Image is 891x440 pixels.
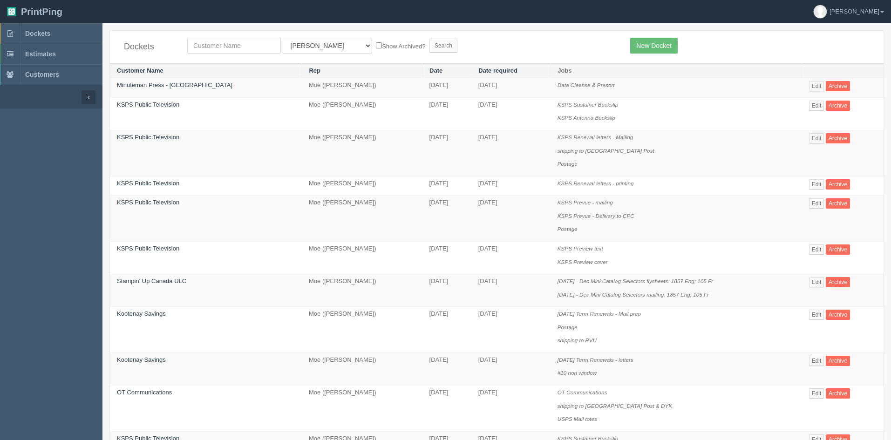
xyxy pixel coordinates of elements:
span: Estimates [25,50,56,58]
i: shipping to [GEOGRAPHIC_DATA] Post & DYK [558,403,672,409]
a: Edit [809,101,824,111]
a: Edit [809,356,824,366]
td: [DATE] [471,274,551,307]
td: [DATE] [471,97,551,130]
i: KSPS Preview cover [558,259,608,265]
td: [DATE] [422,386,471,432]
img: logo-3e63b451c926e2ac314895c53de4908e5d424f24456219fb08d385ab2e579770.png [7,7,16,16]
i: KSPS Prevue - mailing [558,199,613,205]
input: Search [429,39,457,53]
a: Minuteman Press - [GEOGRAPHIC_DATA] [117,81,232,88]
i: #10 non window [558,370,597,376]
td: Moe ([PERSON_NAME]) [302,307,422,353]
td: [DATE] [471,78,551,98]
td: Moe ([PERSON_NAME]) [302,78,422,98]
a: Archive [826,198,850,209]
i: KSPS Prevue - Delivery to CPC [558,213,634,219]
a: Date required [478,67,517,74]
input: Show Archived? [376,42,382,48]
a: KSPS Public Television [117,134,179,141]
i: Data Cleanse & Presort [558,82,615,88]
i: KSPS Antenna Buckslip [558,115,615,121]
i: Postage [558,324,578,330]
a: KSPS Public Television [117,180,179,187]
a: Archive [826,244,850,255]
a: Archive [826,388,850,399]
a: Archive [826,310,850,320]
input: Customer Name [187,38,281,54]
a: Edit [809,244,824,255]
span: Customers [25,71,59,78]
i: [DATE] Term Renewals - Mail prep [558,311,641,317]
i: KSPS Renewal letters - printing [558,180,634,186]
a: Edit [809,198,824,209]
td: [DATE] [422,97,471,130]
i: USPS Mail totes [558,416,597,422]
i: Postage [558,161,578,167]
td: [DATE] [471,307,551,353]
td: Moe ([PERSON_NAME]) [302,241,422,274]
i: KSPS Preview text [558,245,603,251]
td: [DATE] [422,241,471,274]
a: Edit [809,81,824,91]
th: Jobs [551,63,802,78]
a: KSPS Public Television [117,245,179,252]
a: Edit [809,277,824,287]
a: Edit [809,310,824,320]
h4: Dockets [124,42,173,52]
td: Moe ([PERSON_NAME]) [302,176,422,196]
i: OT Communications [558,389,607,395]
label: Show Archived? [376,41,425,51]
td: Moe ([PERSON_NAME]) [302,352,422,385]
td: Moe ([PERSON_NAME]) [302,196,422,242]
a: Rep [309,67,320,74]
td: [DATE] [422,196,471,242]
i: KSPS Sustainer Buckslip [558,102,619,108]
a: Archive [826,356,850,366]
td: [DATE] [422,176,471,196]
td: [DATE] [471,196,551,242]
td: [DATE] [422,78,471,98]
td: [DATE] [422,130,471,176]
i: [DATE] - Dec Mini Catalog Selectors mailing: 1857 Eng; 105 Fr [558,291,709,298]
td: [DATE] [422,274,471,307]
a: New Docket [630,38,677,54]
i: shipping to [GEOGRAPHIC_DATA] Post [558,148,654,154]
a: Archive [826,133,850,143]
i: [DATE] - Dec Mini Catalog Selectors flysheets: 1857 Eng; 105 Fr [558,278,713,284]
a: OT Communications [117,389,172,396]
td: Moe ([PERSON_NAME]) [302,97,422,130]
a: KSPS Public Television [117,199,179,206]
a: Stampin' Up Canada ULC [117,278,186,284]
i: KSPS Renewal letters - Mailing [558,134,633,140]
a: Archive [826,101,850,111]
a: Archive [826,179,850,190]
td: Moe ([PERSON_NAME]) [302,274,422,307]
td: [DATE] [422,352,471,385]
a: Edit [809,179,824,190]
td: [DATE] [471,176,551,196]
td: [DATE] [471,352,551,385]
a: Archive [826,81,850,91]
td: [DATE] [471,241,551,274]
a: Date [429,67,442,74]
td: [DATE] [471,130,551,176]
a: Customer Name [117,67,163,74]
td: [DATE] [471,386,551,432]
i: [DATE] Term Renewals - letters [558,357,633,363]
img: avatar_default-7531ab5dedf162e01f1e0bb0964e6a185e93c5c22dfe317fb01d7f8cd2b1632c.jpg [814,5,827,18]
td: [DATE] [422,307,471,353]
td: Moe ([PERSON_NAME]) [302,130,422,176]
td: Moe ([PERSON_NAME]) [302,386,422,432]
a: Kootenay Savings [117,356,166,363]
a: Edit [809,388,824,399]
i: Postage [558,226,578,232]
a: Kootenay Savings [117,310,166,317]
a: KSPS Public Television [117,101,179,108]
span: Dockets [25,30,50,37]
a: Edit [809,133,824,143]
a: Archive [826,277,850,287]
i: shipping to RVU [558,337,597,343]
